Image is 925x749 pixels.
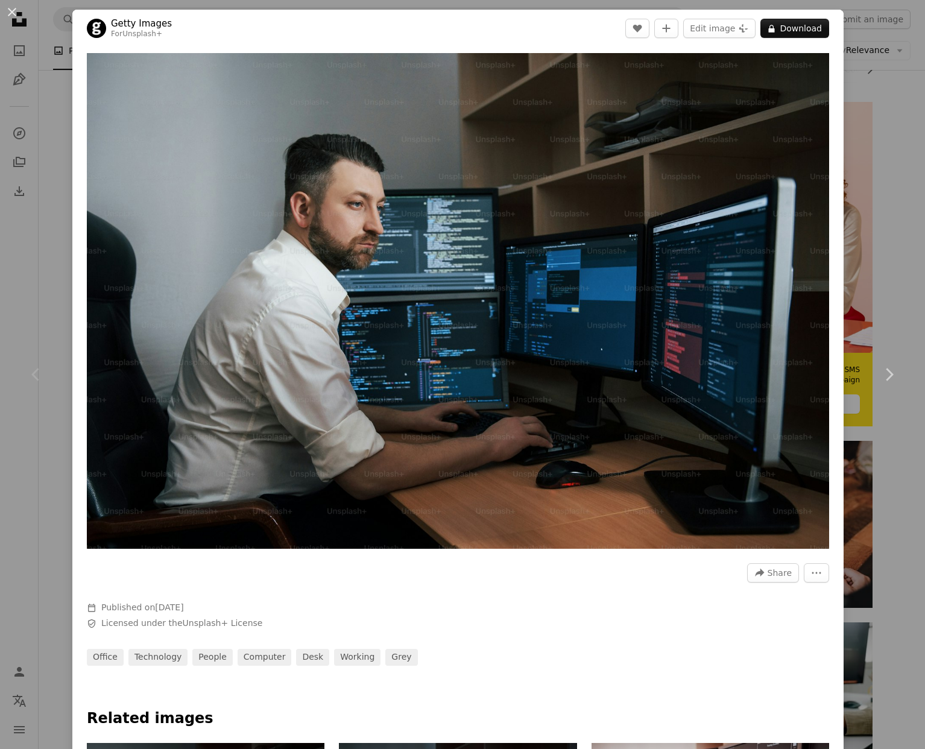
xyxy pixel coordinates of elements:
button: Zoom in on this image [87,53,829,549]
time: August 24, 2022 at 1:00:46 PM PDT [155,602,183,612]
a: office [87,649,124,666]
span: Published on [101,602,184,612]
h4: Related images [87,709,829,728]
span: Share [768,564,792,582]
button: Edit image [683,19,756,38]
img: Go to Getty Images's profile [87,19,106,38]
button: Like [625,19,649,38]
span: Licensed under the [101,618,262,630]
a: technology [128,649,188,666]
a: Getty Images [111,17,172,30]
a: grey [385,649,417,666]
button: Share this image [747,563,799,583]
a: Unsplash+ [122,30,162,38]
button: Download [760,19,829,38]
button: More Actions [804,563,829,583]
button: Add to Collection [654,19,678,38]
div: For [111,30,172,39]
a: computer [238,649,292,666]
a: desk [296,649,329,666]
a: Unsplash+ License [183,618,263,628]
a: working [334,649,380,666]
a: Next [853,317,925,432]
img: Program codes is everywhere. Bearded man in white shirt works in the office with multiple compute... [87,53,829,549]
a: people [192,649,233,666]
